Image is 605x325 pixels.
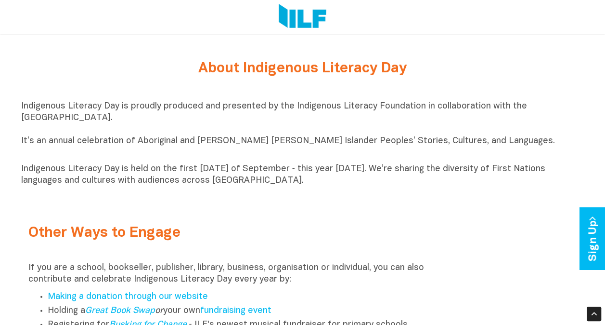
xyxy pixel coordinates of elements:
a: Great Book Swap [85,307,155,315]
em: or [85,307,163,315]
img: Logo [279,4,326,30]
p: Indigenous Literacy Day is held on the first [DATE] of September ‑ this year [DATE]. We’re sharin... [21,163,584,187]
h2: Other Ways to Engage [28,225,437,241]
li: Holding a your own [48,304,437,318]
p: If you are a school, bookseller, publisher, library, business, organisation or individual, you ca... [28,262,437,285]
a: Making a donation through our website [48,293,208,301]
div: Scroll Back to Top [587,307,601,321]
p: Indigenous Literacy Day is proudly produced and presented by the Indigenous Literacy Foundation i... [21,101,584,159]
h2: About Indigenous Literacy Day [122,61,483,77]
a: fundraising event [200,307,271,315]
